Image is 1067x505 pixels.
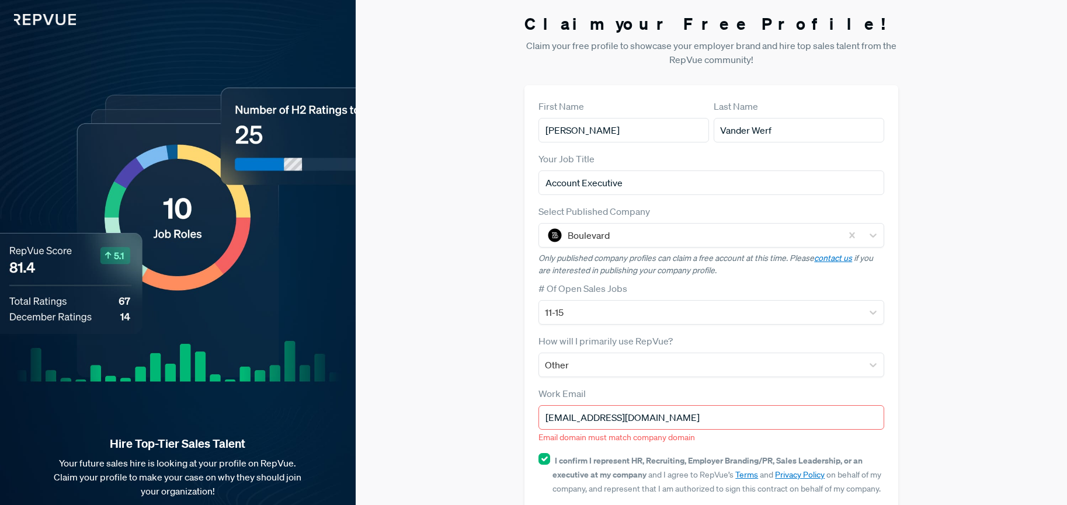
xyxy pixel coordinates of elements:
[714,99,758,113] label: Last Name
[735,469,758,480] a: Terms
[538,432,695,443] span: Email domain must match company domain
[19,456,337,498] p: Your future sales hire is looking at your profile on RepVue. Claim your profile to make your case...
[538,170,884,195] input: Title
[814,253,852,263] a: contact us
[538,252,884,277] p: Only published company profiles can claim a free account at this time. Please if you are interest...
[548,228,562,242] img: Boulevard
[538,334,673,348] label: How will I primarily use RepVue?
[538,152,595,166] label: Your Job Title
[552,455,881,494] span: and I agree to RepVue’s and on behalf of my company, and represent that I am authorized to sign t...
[19,436,337,451] strong: Hire Top-Tier Sales Talent
[524,39,898,67] p: Claim your free profile to showcase your employer brand and hire top sales talent from the RepVue...
[524,14,898,34] h3: Claim your Free Profile!
[538,386,586,400] label: Work Email
[538,405,884,430] input: Email
[538,281,627,295] label: # Of Open Sales Jobs
[552,455,863,480] strong: I confirm I represent HR, Recruiting, Employer Branding/PR, Sales Leadership, or an executive at ...
[538,99,584,113] label: First Name
[714,118,884,142] input: Last Name
[538,204,650,218] label: Select Published Company
[775,469,825,480] a: Privacy Policy
[538,118,709,142] input: First Name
